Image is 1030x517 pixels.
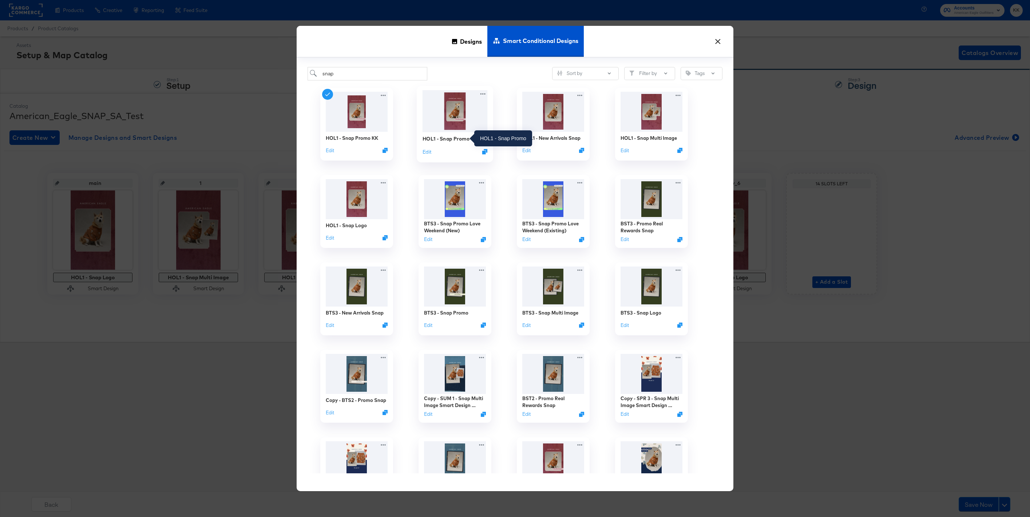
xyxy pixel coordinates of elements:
button: Edit [326,147,334,154]
img: PYoWsOAtxcigZm8Px-GZuA.jpg [326,92,388,132]
img: C4eF445HGlqWhcghEh5lHA.jpg [423,90,488,132]
img: l7Ccmpy4UIufLhY94rgdNA.jpg [326,267,388,307]
div: BTS3 - Snap Multi ImageEditDuplicate [517,263,590,335]
div: Copy - BTS2 - Promo Snap [326,396,386,403]
svg: Duplicate [383,410,388,415]
div: BTS3 - Snap Logo [621,309,661,316]
div: HOL1 - Snap PromoEditDuplicate [417,86,493,162]
div: BTS3 - Snap Promo Love Weekend (New) [424,220,486,234]
img: 8R4NqP_KztSXg_7x2hp0iw.jpg [522,354,584,394]
button: Edit [424,236,432,243]
img: spIHH6KoyHqqvcmLMeP_qw.jpg [621,354,682,394]
svg: Duplicate [579,323,584,328]
button: Edit [621,236,629,243]
img: l7Ccmpy4UIufLhY94rgdNA.jpg [621,267,682,307]
img: SOsKo6uGp3Ix09aOiQbitA.jpg [522,92,584,132]
button: Edit [424,321,432,328]
div: HOL1 - New Arrivals SnapEditDuplicate [517,88,590,161]
div: BST3 - Promo Real Rewards SnapEditDuplicate [615,175,688,248]
button: Edit [326,409,334,416]
div: HOL1 - Snap Promo KK [326,134,378,141]
div: BST3 - Promo Real Rewards Snap [621,220,682,234]
svg: Duplicate [677,411,682,417]
img: Bimuk2AChuCZ5lh114XicA.jpg [424,179,486,219]
button: FilterFilter by [624,67,675,80]
div: BTS3 - Snap Multi Image [522,309,578,316]
div: BTS3 - Snap Promo Love Weekend (Existing) [522,220,584,234]
img: 1PkXfEwdjl0b40PujGxQzg.jpg [621,441,682,481]
button: Edit [522,147,531,154]
button: Edit [522,321,531,328]
div: Copy - SUM 1 - Snap Multi Image Smart Design RevisedEditDuplicate [419,350,491,423]
svg: Duplicate [383,235,388,240]
div: HOL1 - Snap Promo [423,135,470,142]
button: SlidersSort by [552,67,619,80]
img: 79vRasJZ9jW25JK2v9F6hA.jpg [424,354,486,394]
div: Copy - SUM 1 - Snap Multi Image Smart Design Revised [424,395,486,409]
button: Edit [326,321,334,328]
svg: Duplicate [579,148,584,153]
svg: Sliders [557,71,562,76]
svg: Duplicate [481,411,486,417]
button: Edit [621,147,629,154]
img: 8R4NqP_KztSXg_7x2hp0iw.jpg [424,441,486,481]
div: BST2 - Promo Real Rewards SnapEditDuplicate [517,350,590,423]
div: BTS3 - Snap Promo Love Weekend (New)EditDuplicate [419,175,491,248]
svg: Duplicate [481,237,486,242]
button: TagTags [681,67,722,80]
div: HOL1 - New Arrivals Snap [522,134,581,141]
svg: Duplicate [383,323,388,328]
svg: Duplicate [481,323,486,328]
img: C4eF445HGlqWhcghEh5lHA.jpg [522,441,584,481]
div: BTS3 - Snap PromoEditDuplicate [419,263,491,335]
svg: Filter [629,71,634,76]
div: Copy - BTS2 - Promo SnapEditDuplicate [320,350,393,423]
svg: Duplicate [579,237,584,242]
img: X31gC3n6VGuZQEVUEnETLg.jpg [522,179,584,219]
button: Edit [621,321,629,328]
svg: Duplicate [383,148,388,153]
span: Smart Conditional Designs [503,25,578,57]
div: HOL1 - Snap Promo KKEditDuplicate [320,88,393,161]
div: BTS3 - Snap Promo Love Weekend (Existing)EditDuplicate [517,175,590,248]
button: Duplicate [677,237,682,242]
div: BTS3 - New Arrivals SnapEditDuplicate [320,263,393,335]
span: Designs [460,25,482,58]
div: BTS3 - Snap LogoEditDuplicate [615,263,688,335]
div: HOL1 - Snap LogoEditDuplicate [320,175,393,248]
button: Edit [522,411,531,418]
button: Edit [522,236,531,243]
div: Copy - SPR 3 - Snap Multi Image Smart Design Revised [621,395,682,409]
svg: Duplicate [482,149,488,154]
div: BST2 - Promo Real Rewards Snap [522,395,584,409]
button: Edit [326,234,334,241]
svg: Duplicate [677,323,682,328]
div: BTS3 - Snap Promo [424,309,468,316]
svg: Tag [686,71,691,76]
svg: Duplicate [579,411,584,417]
button: × [711,33,724,46]
img: l7Ccmpy4UIufLhY94rgdNA.jpg [621,179,682,219]
div: Copy - SPR 3 - Snap Multi Image Smart Design RevisedEditDuplicate [615,350,688,423]
img: bx2WsZTZkK734OgKhG3ySw.jpg [621,92,682,132]
div: HOL1 - Snap Logo [326,222,367,229]
svg: Duplicate [677,148,682,153]
input: Search for a design [308,67,427,80]
img: SOsKo6uGp3Ix09aOiQbitA.jpg [326,179,388,219]
img: pXarBqadBAbTe2Ksh6FeKw.jpg [522,267,584,307]
div: HOL1 - Snap Multi ImageEditDuplicate [615,88,688,161]
img: vDhzttKFV8WmFwQ6wy1IOw.jpg [424,267,486,307]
